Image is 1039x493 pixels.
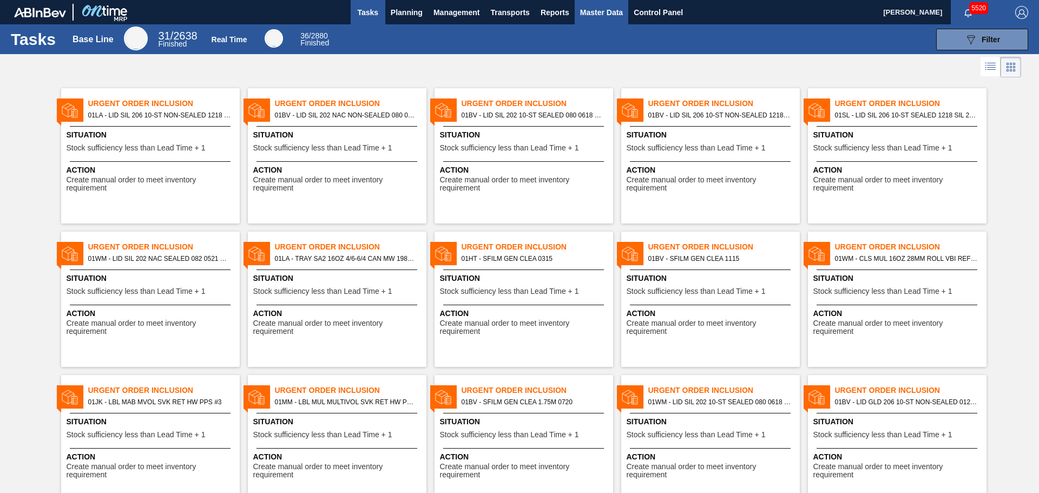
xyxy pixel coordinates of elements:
[835,241,987,253] span: Urgent Order Inclusion
[627,463,797,479] span: Create manual order to meet inventory requirement
[435,246,451,262] img: status
[627,176,797,193] span: Create manual order to meet inventory requirement
[462,109,604,121] span: 01BV - LID SIL 202 10-ST SEALED 080 0618 ULT 06
[627,319,797,336] span: Create manual order to meet inventory requirement
[835,98,987,109] span: Urgent Order Inclusion
[835,109,978,121] span: 01SL - LID SIL 206 10-ST SEALED 1218 SIL 2018 O
[648,241,800,253] span: Urgent Order Inclusion
[88,109,231,121] span: 01LA - LID SIL 206 10-ST NON-SEALED 1218 GRN 20
[253,308,424,319] span: Action
[253,416,424,428] span: Situation
[808,102,825,119] img: status
[11,33,58,45] h1: Tasks
[253,144,392,152] span: Stock sufficiency less than Lead Time + 1
[440,308,610,319] span: Action
[435,102,451,119] img: status
[648,253,791,265] span: 01BV - SFILM GEN CLEA 1115
[253,273,424,284] span: Situation
[813,431,952,439] span: Stock sufficiency less than Lead Time + 1
[634,6,683,19] span: Control Panel
[67,319,237,336] span: Create manual order to meet inventory requirement
[67,176,237,193] span: Create manual order to meet inventory requirement
[440,144,579,152] span: Stock sufficiency less than Lead Time + 1
[67,431,206,439] span: Stock sufficiency less than Lead Time + 1
[391,6,423,19] span: Planning
[158,40,187,48] span: Finished
[275,98,426,109] span: Urgent Order Inclusion
[627,451,797,463] span: Action
[88,98,240,109] span: Urgent Order Inclusion
[248,246,265,262] img: status
[982,35,1000,44] span: Filter
[67,144,206,152] span: Stock sufficiency less than Lead Time + 1
[622,389,638,405] img: status
[627,144,766,152] span: Stock sufficiency less than Lead Time + 1
[813,165,984,176] span: Action
[248,389,265,405] img: status
[648,385,800,396] span: Urgent Order Inclusion
[440,319,610,336] span: Create manual order to meet inventory requirement
[813,176,984,193] span: Create manual order to meet inventory requirement
[124,27,148,50] div: Base Line
[1001,57,1021,77] div: Card Vision
[491,6,530,19] span: Transports
[541,6,569,19] span: Reports
[253,431,392,439] span: Stock sufficiency less than Lead Time + 1
[808,389,825,405] img: status
[440,176,610,193] span: Create manual order to meet inventory requirement
[253,463,424,479] span: Create manual order to meet inventory requirement
[440,416,610,428] span: Situation
[435,389,451,405] img: status
[253,165,424,176] span: Action
[648,109,791,121] span: 01BV - LID SIL 206 10-ST NON-SEALED 1218 GRN 20
[253,451,424,463] span: Action
[67,165,237,176] span: Action
[67,451,237,463] span: Action
[265,29,283,48] div: Real Time
[440,129,610,141] span: Situation
[627,287,766,295] span: Stock sufficiency less than Lead Time + 1
[275,385,426,396] span: Urgent Order Inclusion
[951,5,985,20] button: Notifications
[300,31,309,40] span: 36
[158,30,170,42] span: 31
[300,32,329,47] div: Real Time
[440,165,610,176] span: Action
[253,176,424,193] span: Create manual order to meet inventory requirement
[813,463,984,479] span: Create manual order to meet inventory requirement
[813,129,984,141] span: Situation
[462,241,613,253] span: Urgent Order Inclusion
[648,98,800,109] span: Urgent Order Inclusion
[67,463,237,479] span: Create manual order to meet inventory requirement
[88,385,240,396] span: Urgent Order Inclusion
[275,396,418,408] span: 01MM - LBL MUL MULTIVOL SVK RET HW PPS #3 5.0%
[440,451,610,463] span: Action
[88,253,231,265] span: 01WM - LID SIL 202 NAC SEALED 082 0521 RED DIE
[808,246,825,262] img: status
[67,308,237,319] span: Action
[433,6,480,19] span: Management
[300,38,329,47] span: Finished
[813,451,984,463] span: Action
[275,109,418,121] span: 01BV - LID SIL 202 NAC NON-SEALED 080 0215 RED
[275,241,426,253] span: Urgent Order Inclusion
[253,287,392,295] span: Stock sufficiency less than Lead Time + 1
[440,463,610,479] span: Create manual order to meet inventory requirement
[462,385,613,396] span: Urgent Order Inclusion
[62,102,78,119] img: status
[813,287,952,295] span: Stock sufficiency less than Lead Time + 1
[440,287,579,295] span: Stock sufficiency less than Lead Time + 1
[835,253,978,265] span: 01WM - CLS MUL 16OZ 28MM ROLL VBI REFRESH - PROJECT SWOOSH
[627,129,797,141] span: Situation
[62,246,78,262] img: status
[462,98,613,109] span: Urgent Order Inclusion
[212,35,247,44] div: Real Time
[88,396,231,408] span: 01JK - LBL MAB MVOL SVK RET HW PPS #3
[462,396,604,408] span: 01BV - SFILM GEN CLEA 1.75M 0720
[67,273,237,284] span: Situation
[622,102,638,119] img: status
[936,29,1028,50] button: Filter
[300,31,328,40] span: / 2880
[1015,6,1028,19] img: Logout
[462,253,604,265] span: 01HT - SFILM GEN CLEA 0315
